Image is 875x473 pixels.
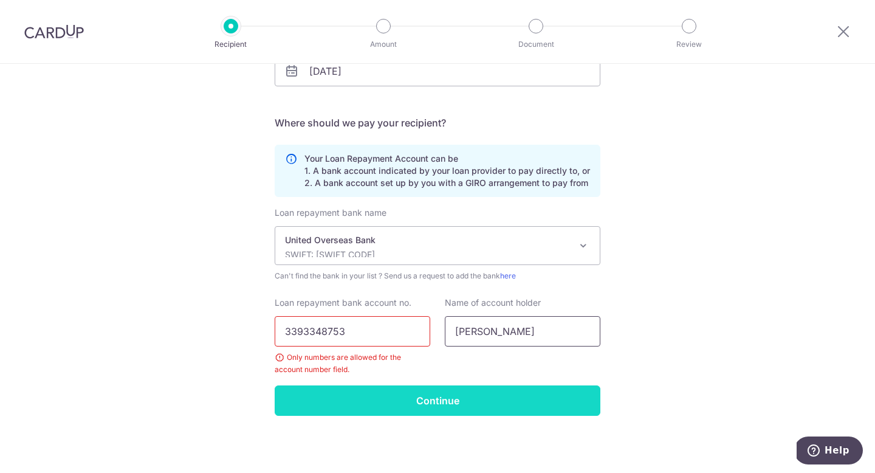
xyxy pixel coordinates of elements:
[338,38,428,50] p: Amount
[275,227,600,264] span: United Overseas Bank
[304,153,590,189] p: Your Loan Repayment Account can be 1. A bank account indicated by your loan provider to pay direc...
[275,56,600,86] input: DD/MM/YYYY
[500,271,516,280] a: here
[445,297,541,309] label: Name of account holder
[285,234,571,246] p: United Overseas Bank
[275,270,600,282] span: Can't find the bank in your list ? Send us a request to add the bank
[275,297,411,309] label: Loan repayment bank account no.
[275,385,600,416] input: Continue
[186,38,276,50] p: Recipient
[644,38,734,50] p: Review
[797,437,863,467] iframe: Opens a widget where you can find more information
[275,226,600,265] span: United Overseas Bank
[24,24,84,39] img: CardUp
[491,38,581,50] p: Document
[275,351,430,376] div: Only numbers are allowed for the account number field.
[275,116,600,130] h5: Where should we pay your recipient?
[285,249,571,261] p: SWIFT: [SWIFT_CODE]
[275,207,386,219] label: Loan repayment bank name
